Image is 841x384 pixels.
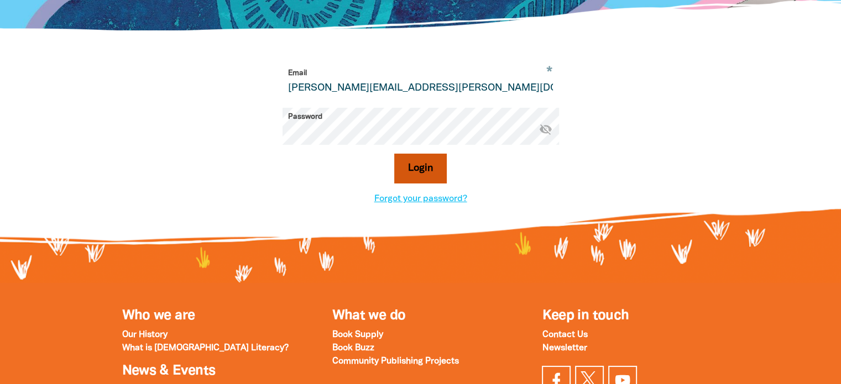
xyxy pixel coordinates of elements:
[122,309,195,322] a: Who we are
[332,357,458,365] a: Community Publishing Projects
[542,309,629,322] span: Keep in touch
[542,344,587,352] a: Newsletter
[332,309,405,322] a: What we do
[394,154,447,183] button: Login
[374,195,467,203] a: Forgot your password?
[539,122,552,137] button: visibility_off
[122,344,289,352] a: What is [DEMOGRAPHIC_DATA] Literacy?
[542,331,587,339] a: Contact Us
[539,122,552,135] i: Hide password
[332,344,374,352] a: Book Buzz
[122,331,168,339] a: Our History
[332,331,383,339] a: Book Supply
[122,365,216,377] a: News & Events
